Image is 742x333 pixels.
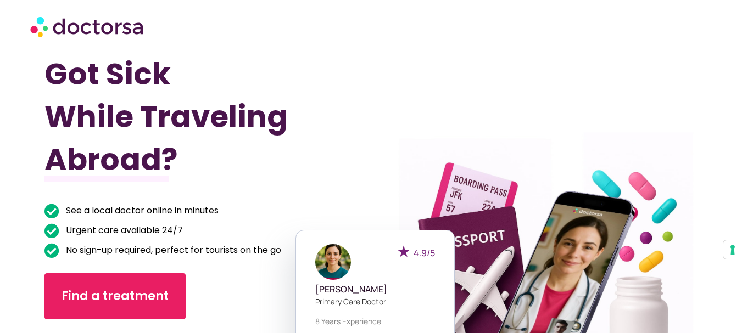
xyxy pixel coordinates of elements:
p: 8 years experience [315,315,435,327]
span: Find a treatment [62,287,169,305]
p: Primary care doctor [315,296,435,307]
span: See a local doctor online in minutes [63,203,219,218]
button: Your consent preferences for tracking technologies [723,240,742,259]
h5: [PERSON_NAME] [315,284,435,295]
span: Urgent care available 24/7 [63,223,183,238]
span: 4.9/5 [414,247,435,259]
a: Find a treatment [44,273,186,319]
h1: Got Sick While Traveling Abroad? [44,53,322,181]
span: No sign-up required, perfect for tourists on the go [63,242,281,258]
